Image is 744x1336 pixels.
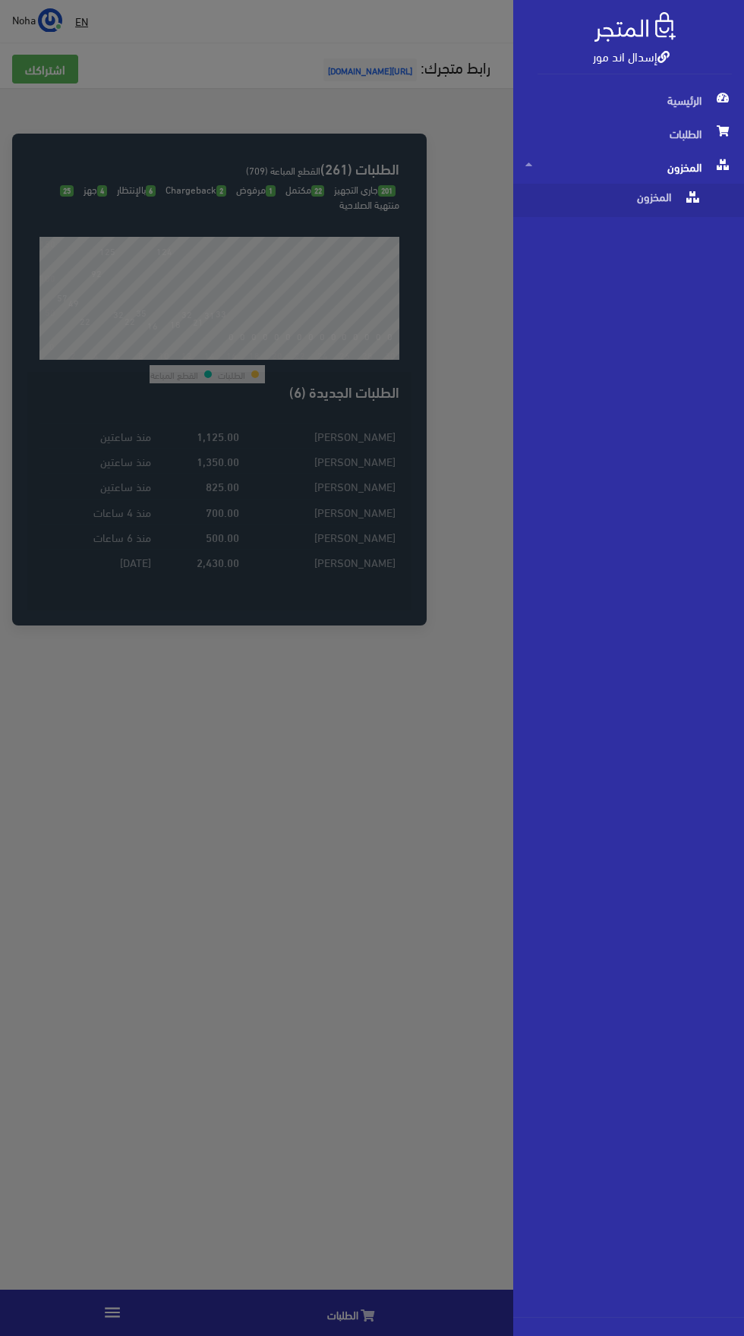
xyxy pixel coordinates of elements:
[513,150,744,184] a: المخزون
[593,45,670,67] a: إسدال اند مور
[525,117,732,150] span: الطلبات
[525,150,732,184] span: المخزون
[594,12,676,42] img: .
[513,184,744,217] a: المخزون
[513,83,744,117] a: الرئيسية
[525,184,701,217] span: المخزون
[513,117,744,150] a: الطلبات
[525,83,732,117] span: الرئيسية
